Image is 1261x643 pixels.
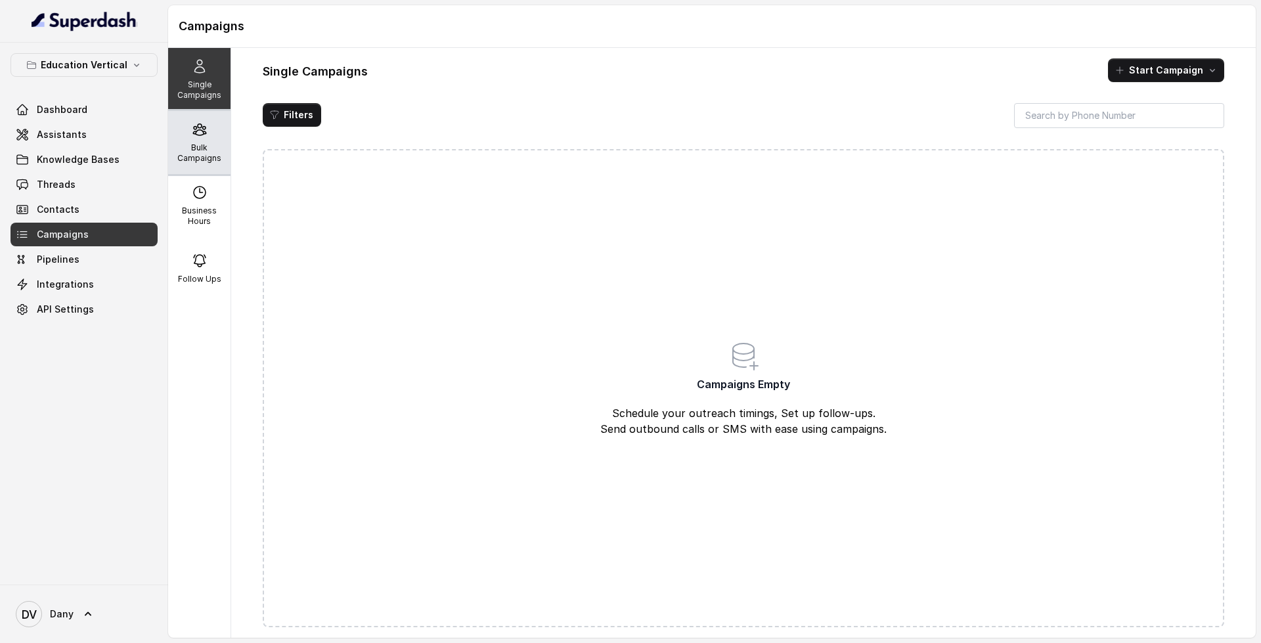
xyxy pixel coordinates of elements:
text: DV [22,608,37,621]
a: API Settings [11,298,158,321]
a: Contacts [11,198,158,221]
h1: Single Campaigns [263,61,368,82]
a: Dashboard [11,98,158,122]
a: Assistants [11,123,158,146]
a: Pipelines [11,248,158,271]
h1: Campaigns [179,16,1245,37]
p: Bulk Campaigns [173,143,225,164]
p: Single Campaigns [173,79,225,100]
span: Contacts [37,203,79,216]
span: Threads [37,178,76,191]
button: Start Campaign [1108,58,1224,82]
p: Schedule your outreach timings, Set up follow-ups. Send outbound calls or SMS with ease using cam... [520,405,967,437]
button: Filters [263,103,321,127]
a: Knowledge Bases [11,148,158,171]
img: light.svg [32,11,137,32]
button: Education Vertical [11,53,158,77]
a: Integrations [11,273,158,296]
span: Campaigns Empty [697,376,790,392]
span: Pipelines [37,253,79,266]
a: Threads [11,173,158,196]
span: Dashboard [37,103,87,116]
p: Business Hours [173,206,225,227]
span: API Settings [37,303,94,316]
span: Dany [50,608,74,621]
span: Campaigns [37,228,89,241]
span: Integrations [37,278,94,291]
a: Dany [11,596,158,632]
span: Assistants [37,128,87,141]
p: Follow Ups [178,274,221,284]
span: Knowledge Bases [37,153,120,166]
a: Campaigns [11,223,158,246]
input: Search by Phone Number [1014,103,1224,128]
p: Education Vertical [41,57,127,73]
